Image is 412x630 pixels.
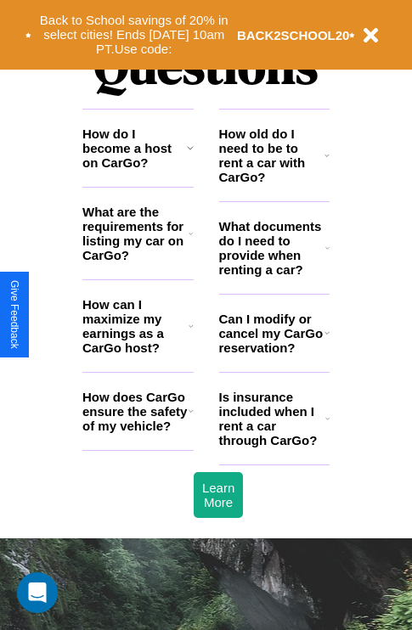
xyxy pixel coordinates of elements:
h3: How old do I need to be to rent a car with CarGo? [219,127,325,184]
b: BACK2SCHOOL20 [237,28,350,42]
div: Give Feedback [8,280,20,349]
h3: Is insurance included when I rent a car through CarGo? [219,390,325,447]
h3: Can I modify or cancel my CarGo reservation? [219,312,325,355]
h3: What documents do I need to provide when renting a car? [219,219,326,277]
div: Open Intercom Messenger [17,572,58,613]
h3: What are the requirements for listing my car on CarGo? [82,205,189,262]
button: Learn More [194,472,243,518]
button: Back to School savings of 20% in select cities! Ends [DATE] 10am PT.Use code: [31,8,237,61]
h3: How can I maximize my earnings as a CarGo host? [82,297,189,355]
h3: How do I become a host on CarGo? [82,127,187,170]
h3: How does CarGo ensure the safety of my vehicle? [82,390,189,433]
